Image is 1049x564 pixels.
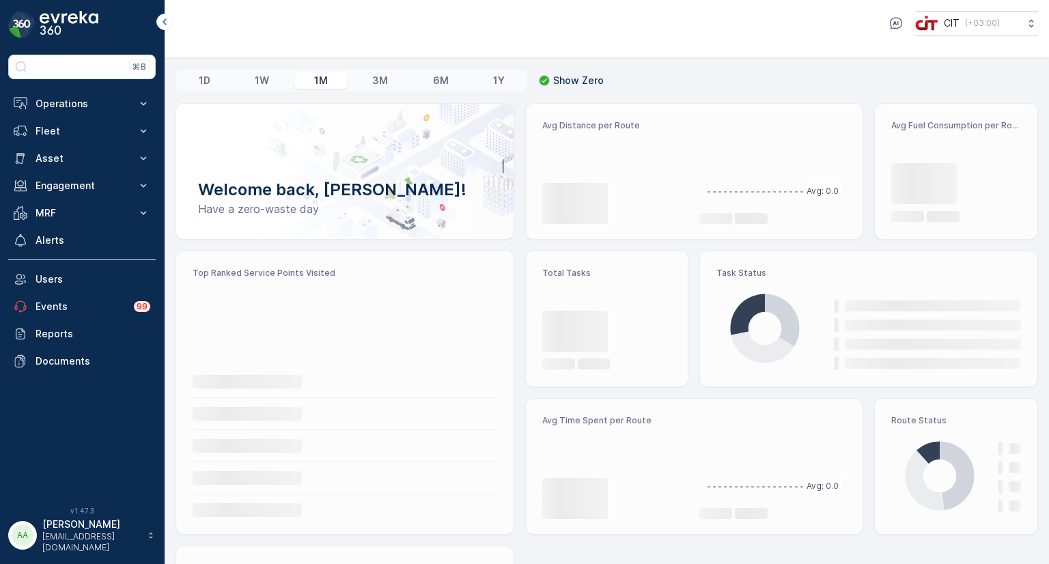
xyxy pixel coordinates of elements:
[199,74,210,87] p: 1D
[891,415,1021,426] p: Route Status
[372,74,388,87] p: 3M
[36,272,150,286] p: Users
[193,268,497,279] p: Top Ranked Service Points Visited
[8,348,156,375] a: Documents
[915,11,1038,36] button: CIT(+03:00)
[36,206,128,220] p: MRF
[8,90,156,117] button: Operations
[137,301,148,312] p: 99
[36,97,128,111] p: Operations
[255,74,269,87] p: 1W
[915,16,938,31] img: cit-logo_pOk6rL0.png
[36,179,128,193] p: Engagement
[8,199,156,227] button: MRF
[542,120,689,131] p: Avg Distance per Route
[8,145,156,172] button: Asset
[716,268,1021,279] p: Task Status
[493,74,505,87] p: 1Y
[542,415,689,426] p: Avg Time Spent per Route
[198,201,492,217] p: Have a zero-waste day
[8,518,156,553] button: AA[PERSON_NAME][EMAIL_ADDRESS][DOMAIN_NAME]
[42,518,141,531] p: [PERSON_NAME]
[8,507,156,515] span: v 1.47.3
[36,124,128,138] p: Fleet
[36,327,150,341] p: Reports
[132,61,146,72] p: ⌘B
[944,16,960,30] p: CIT
[36,354,150,368] p: Documents
[542,268,672,279] p: Total Tasks
[891,120,1021,131] p: Avg Fuel Consumption per Route
[40,11,98,38] img: logo_dark-DEwI_e13.png
[8,11,36,38] img: logo
[36,152,128,165] p: Asset
[36,300,126,313] p: Events
[12,524,33,546] div: AA
[8,172,156,199] button: Engagement
[8,266,156,293] a: Users
[42,531,141,553] p: [EMAIL_ADDRESS][DOMAIN_NAME]
[8,320,156,348] a: Reports
[8,227,156,254] a: Alerts
[198,179,492,201] p: Welcome back, [PERSON_NAME]!
[433,74,449,87] p: 6M
[8,117,156,145] button: Fleet
[36,234,150,247] p: Alerts
[314,74,328,87] p: 1M
[8,293,156,320] a: Events99
[553,74,604,87] p: Show Zero
[965,18,1000,29] p: ( +03:00 )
